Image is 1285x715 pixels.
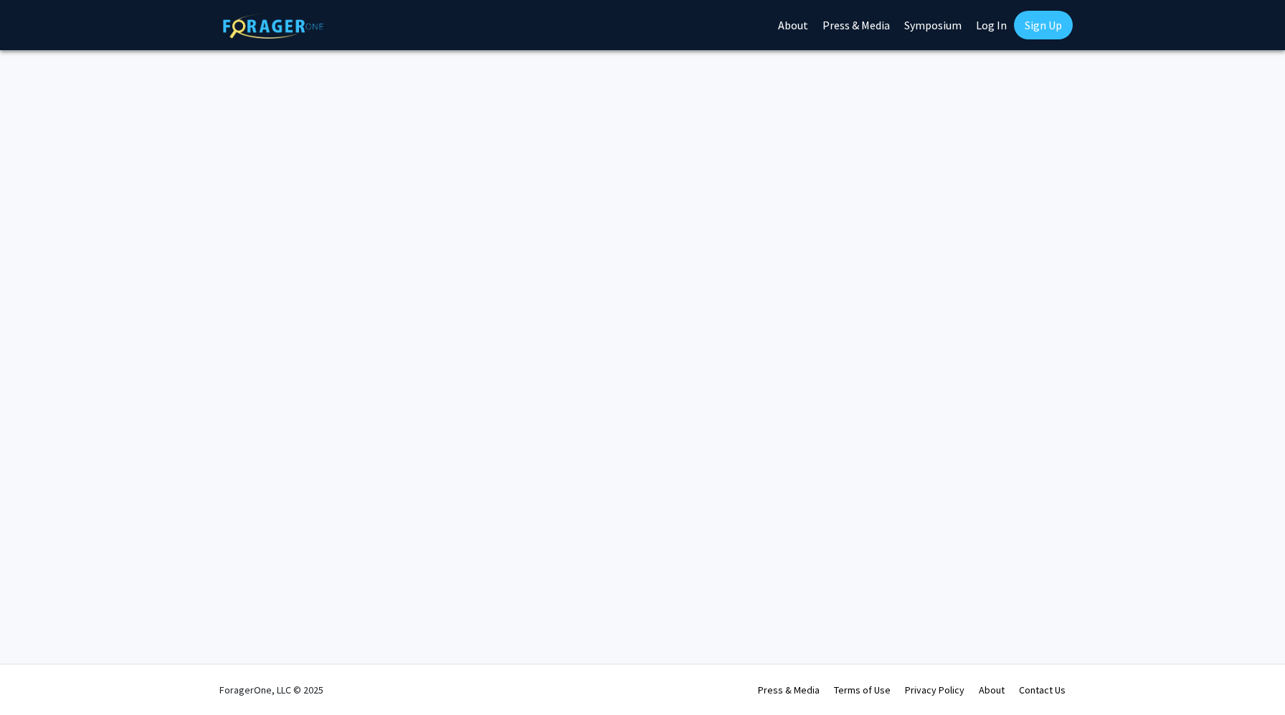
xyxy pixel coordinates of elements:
img: ForagerOne Logo [223,14,323,39]
a: Press & Media [758,683,820,696]
a: Terms of Use [834,683,891,696]
a: Privacy Policy [905,683,964,696]
a: Sign Up [1014,11,1073,39]
div: ForagerOne, LLC © 2025 [219,665,323,715]
a: About [979,683,1005,696]
a: Contact Us [1019,683,1066,696]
